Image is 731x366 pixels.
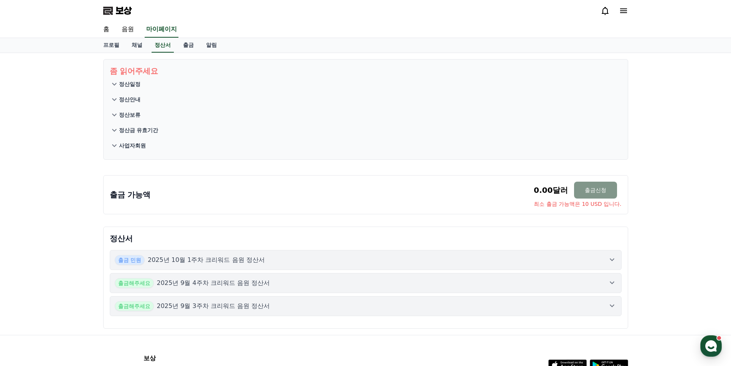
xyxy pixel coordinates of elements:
[146,25,177,33] font: 마이페이지
[534,201,621,207] font: 최소 출금 가능액은 10 USD 입니다.
[177,38,200,53] a: 출금
[110,76,622,92] button: 정산일정
[157,302,270,310] font: 2025년 9월 3주차 크리워드 음원 정산서
[2,243,51,263] a: 홈
[103,25,109,33] font: 홈
[103,5,132,17] a: 보상
[119,142,146,149] font: 사업자회원
[51,243,99,263] a: 대화
[118,303,150,309] font: 출금해주세요
[132,42,142,48] font: 채널
[110,234,133,243] font: 정산서
[119,127,158,133] font: 정산금 유효기간
[155,42,171,48] font: 정산서
[110,250,622,270] button: 출금 민원 2025년 10월 1주차 크리워드 음원 정산서
[118,280,150,286] font: 출금해주세요
[110,92,622,107] button: 정산안내
[125,38,149,53] a: 채널
[24,255,29,261] span: 홈
[534,185,568,195] font: 0.00달러
[110,123,622,138] button: 정산금 유효기간
[97,22,116,38] a: 홈
[110,190,151,199] font: 출금 가능액
[118,257,141,263] font: 출금 민원
[148,256,265,263] font: 2025년 10월 1주차 크리워드 음원 정산서
[70,255,79,262] span: 대화
[110,66,158,76] font: 좀 읽어주세요
[144,354,156,362] font: 보상
[99,243,147,263] a: 설정
[116,5,132,16] font: 보상
[122,25,134,33] font: 음원
[119,255,128,261] span: 설정
[152,38,174,53] a: 정산서
[110,273,622,293] button: 출금해주세요 2025년 9월 4주차 크리워드 음원 정산서
[206,42,217,48] font: 알림
[183,42,194,48] font: 출금
[585,187,606,193] font: 출금신청
[103,42,119,48] font: 프로필
[110,107,622,123] button: 정산보류
[110,138,622,153] button: 사업자회원
[119,81,140,87] font: 정산일정
[97,38,125,53] a: 프로필
[574,182,617,199] button: 출금신청
[119,112,140,118] font: 정산보류
[157,279,270,287] font: 2025년 9월 4주차 크리워드 음원 정산서
[116,22,140,38] a: 음원
[145,22,178,38] a: 마이페이지
[110,296,622,316] button: 출금해주세요 2025년 9월 3주차 크리워드 음원 정산서
[119,96,140,103] font: 정산안내
[200,38,223,53] a: 알림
